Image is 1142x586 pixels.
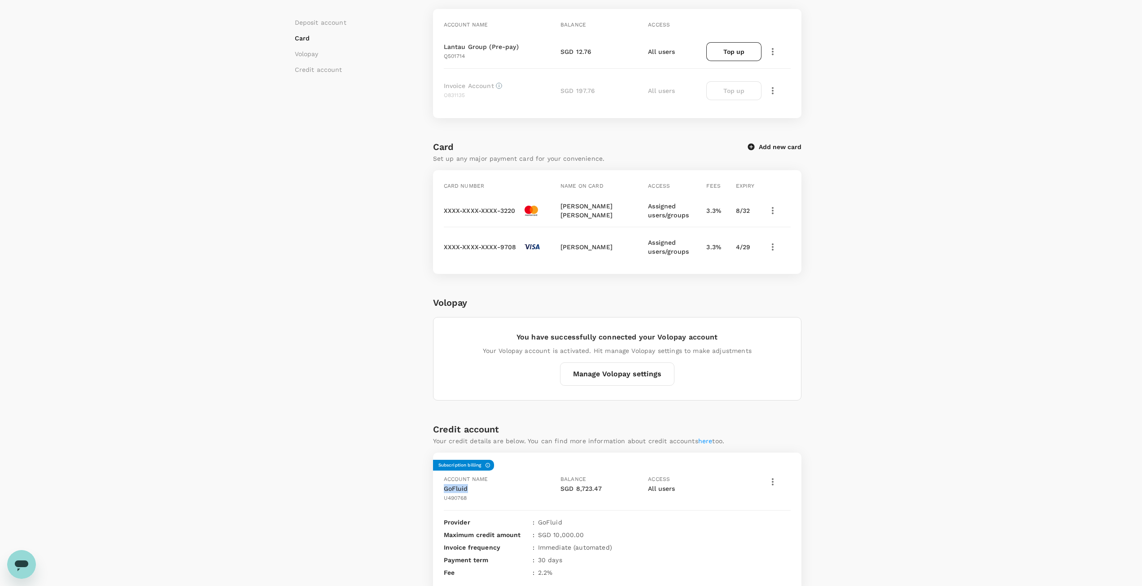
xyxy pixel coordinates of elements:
[560,183,604,189] span: Name on card
[483,346,752,355] p: Your Volopay account is activated. Hit manage Volopay settings to make adjustments
[433,436,725,445] p: Your credit details are below. You can find more information about credit accounts too.
[520,240,544,254] img: visa
[560,22,586,28] span: Balance
[516,332,718,343] p: You have successfully connected your Volopay account
[648,87,675,94] span: All users
[295,49,346,58] li: Volopay
[560,362,674,386] button: Manage Volopay settings
[538,543,612,552] p: Immediate (automated)
[533,530,534,539] span: :
[444,543,529,552] p: Invoice frequency
[295,65,346,74] li: Credit account
[648,22,670,28] span: Access
[736,206,761,215] p: 8 / 32
[533,518,534,527] span: :
[444,22,488,28] span: Account name
[706,42,761,61] button: Top up
[648,239,689,255] span: Assigned users/groups
[538,518,562,527] p: GoFluid
[560,47,591,56] p: SGD 12.76
[519,204,543,217] img: master
[748,143,801,151] button: Add new card
[433,295,468,310] h6: Volopay
[433,422,499,436] h6: Credit account
[533,568,534,577] span: :
[538,568,553,577] p: 2.2 %
[648,476,670,482] span: Access
[560,202,644,220] p: [PERSON_NAME] [PERSON_NAME]
[438,462,481,469] h6: Subscription billing
[538,530,584,539] p: SGD 10,000.00
[648,183,670,189] span: Access
[560,86,595,95] p: SGD 197.76
[444,530,529,539] p: Maximum credit amount
[444,92,465,98] span: O831135
[444,495,467,501] span: U490768
[706,242,732,251] p: 3.3 %
[444,484,557,493] p: GoFluid
[706,183,721,189] span: Fees
[648,203,689,219] span: Assigned users/groups
[736,242,761,251] p: 4 / 29
[698,437,713,445] a: here
[444,555,529,564] p: Payment term
[7,550,36,579] iframe: Button to launch messaging window
[533,543,534,552] span: :
[444,568,529,577] p: Fee
[444,518,529,527] p: Provider
[433,140,748,154] h6: Card
[444,81,494,90] p: Invoice Account
[295,34,346,43] li: Card
[560,476,586,482] span: Balance
[560,242,644,251] p: [PERSON_NAME]
[560,484,644,493] p: SGD 8,723.47
[444,53,465,59] span: Q501714
[736,183,755,189] span: Expiry
[444,183,485,189] span: Card number
[444,206,516,215] p: XXXX-XXXX-XXXX-3220
[533,555,534,564] span: :
[444,42,519,51] p: Lantau Group (Pre-pay)
[538,555,562,564] p: 30 days
[648,485,675,492] span: All users
[706,206,732,215] p: 3.3 %
[444,242,516,251] p: XXXX-XXXX-XXXX-9708
[433,154,748,163] p: Set up any major payment card for your convenience.
[444,476,488,482] span: Account name
[295,18,346,27] li: Deposit account
[648,48,675,55] span: All users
